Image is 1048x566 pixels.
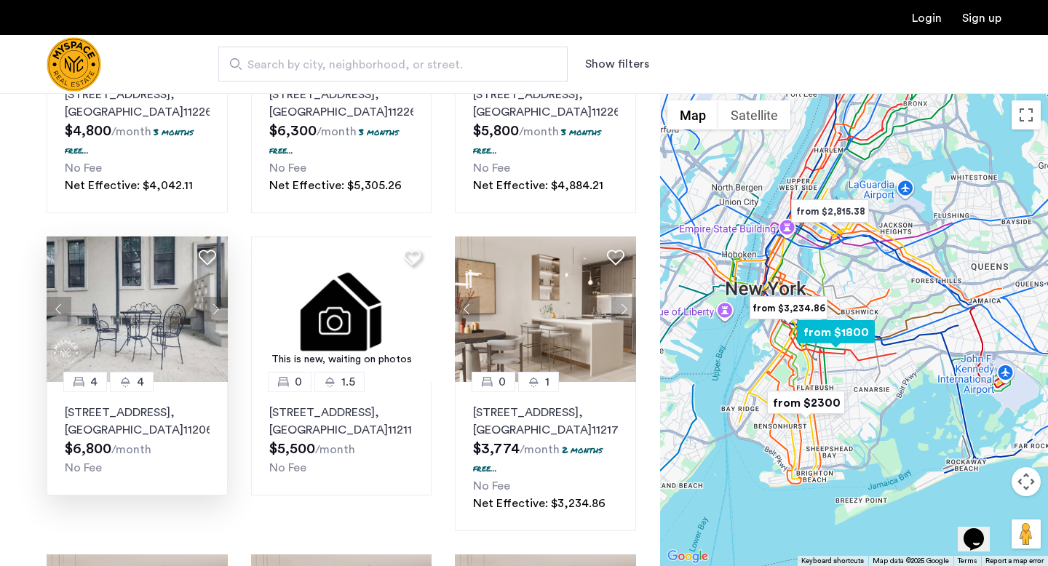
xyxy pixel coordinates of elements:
button: Keyboard shortcuts [801,556,864,566]
span: Net Effective: $3,234.86 [473,498,606,509]
button: Drag Pegman onto the map to open Street View [1012,519,1041,549]
button: Next apartment [611,297,636,322]
input: Apartment Search [218,47,568,81]
span: $6,300 [269,124,317,138]
span: $4,800 [65,124,111,138]
a: 01.5[STREET_ADDRESS], [GEOGRAPHIC_DATA]11211No Fee [251,382,432,495]
sub: /month [111,444,151,455]
sub: /month [317,126,357,137]
span: 1 [545,373,549,391]
span: 4 [137,373,144,391]
span: $5,800 [473,124,519,138]
a: 22[STREET_ADDRESS], [GEOGRAPHIC_DATA]112263 months free...No FeeNet Effective: $5,305.26 [251,64,432,213]
p: [STREET_ADDRESS] 11217 [473,404,618,439]
span: Net Effective: $4,042.11 [65,180,193,191]
a: This is new, waiting on photos [251,236,432,382]
a: Report a map error [985,556,1044,566]
sub: /month [520,444,560,455]
p: [STREET_ADDRESS] 11211 [269,404,414,439]
span: 0 [295,373,302,391]
span: Search by city, neighborhood, or street. [247,56,527,73]
button: Previous apartment [455,297,480,322]
sub: /month [519,126,559,137]
a: Login [912,12,942,24]
div: This is new, waiting on photos [258,352,425,367]
sub: /month [111,126,151,137]
p: 3 months free... [269,126,399,156]
img: logo [47,37,101,92]
span: No Fee [473,480,510,492]
span: 1.5 [341,373,355,391]
a: 01[STREET_ADDRESS], [GEOGRAPHIC_DATA]112172 months free...No FeeNet Effective: $3,234.86 [455,382,636,531]
span: No Fee [269,462,306,474]
button: Show satellite imagery [718,100,790,129]
a: Cazamio Logo [47,37,101,92]
button: Next apartment [203,297,228,322]
button: Previous apartment [47,297,71,322]
iframe: chat widget [958,508,1004,551]
a: 21[STREET_ADDRESS], [GEOGRAPHIC_DATA]112263 months free...No FeeNet Effective: $4,042.11 [47,64,228,213]
a: Open this area in Google Maps (opens a new window) [664,547,712,566]
a: Terms (opens in new tab) [958,556,977,566]
span: 4 [90,373,98,391]
button: Map camera controls [1012,467,1041,496]
span: Net Effective: $5,305.26 [269,180,402,191]
button: Show or hide filters [585,55,649,73]
p: [STREET_ADDRESS] 11206 [65,404,210,439]
a: 44[STREET_ADDRESS], [GEOGRAPHIC_DATA]11206No Fee [47,382,228,495]
span: Map data ©2025 Google [873,557,949,565]
div: from $3,234.86 [744,292,833,324]
p: [STREET_ADDRESS] 11226 [269,86,414,121]
span: $3,774 [473,442,520,456]
button: Toggle fullscreen view [1012,100,1041,129]
img: 1997_638660665121000863.jpeg [47,236,228,382]
span: 0 [499,373,506,391]
sub: /month [315,444,355,455]
span: Net Effective: $4,884.21 [473,180,603,191]
img: Google [664,547,712,566]
img: 3.gif [251,236,432,382]
span: No Fee [65,462,102,474]
div: from $2300 [761,386,851,419]
span: $6,800 [65,442,111,456]
a: 22[STREET_ADDRESS], [GEOGRAPHIC_DATA]112263 months free...No FeeNet Effective: $4,884.21 [455,64,636,213]
div: from $2,815.38 [785,195,875,228]
a: Registration [962,12,1001,24]
p: [STREET_ADDRESS] 11226 [473,86,618,121]
span: No Fee [65,162,102,174]
p: [STREET_ADDRESS] 11226 [65,86,210,121]
img: af89ecc1-02ec-4b73-9198-5dcabcf3354e_638766345287482525.jpeg [455,236,636,382]
span: No Fee [269,162,306,174]
span: No Fee [473,162,510,174]
button: Show street map [667,100,718,129]
div: from $1800 [791,316,881,348]
span: $5,500 [269,442,315,456]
